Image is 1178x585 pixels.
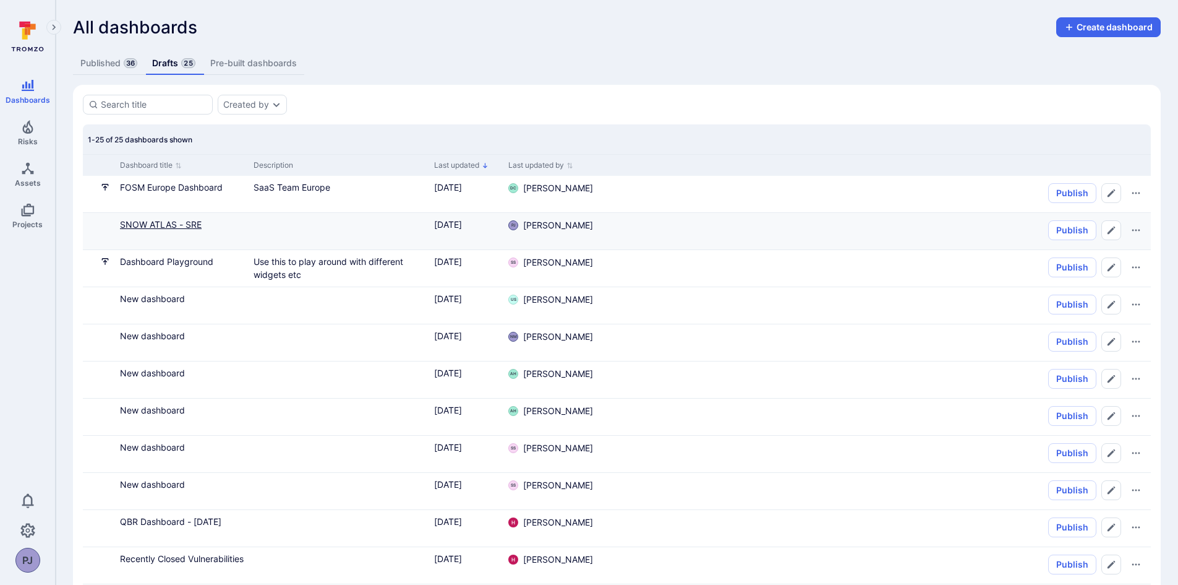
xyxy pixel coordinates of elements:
[508,480,518,490] div: Sooraj Sudevan
[523,516,593,529] span: [PERSON_NAME]
[101,98,207,111] input: Search title
[1126,369,1146,389] button: Row actions menu
[73,17,197,37] span: All dashboards
[1126,406,1146,426] button: Row actions menu
[83,287,115,324] div: Cell for icons
[1126,443,1146,463] button: Row actions menu
[145,52,202,75] a: Drafts
[503,510,608,547] div: Cell for Last updated by
[508,555,518,565] img: ACg8ocKzQzwPSwOZT_k9C736TfcBpCStqIZdMR9gXOhJgTaH9y_tsw=s96-c
[115,510,249,547] div: Cell for Dashboard title
[124,58,137,68] span: 36
[1101,295,1121,314] button: Edit dashboard
[1126,183,1146,203] button: Row actions menu
[88,135,192,144] span: 1-25 of 25 dashboards shown
[1101,332,1121,352] button: Edit dashboard
[608,510,1151,547] div: Cell for
[1048,183,1096,203] button: Publish
[83,473,115,509] div: Cell for icons
[1056,17,1161,37] button: Create dashboard menu
[429,250,503,287] div: Cell for Last updated
[1126,518,1146,537] button: Row actions menu
[434,182,462,193] span: [DATE]
[429,436,503,472] div: Cell for Last updated
[120,219,202,230] a: SNOW ATLAS - SRE
[608,399,1151,435] div: Cell for
[115,324,249,361] div: Cell for Dashboard title
[83,436,115,472] div: Cell for icons
[503,399,608,435] div: Cell for Last updated by
[120,256,213,267] a: Dashboard Playground
[1101,258,1121,277] button: Edit dashboard
[434,331,462,341] span: [DATE]
[523,256,593,269] span: [PERSON_NAME]
[115,473,249,509] div: Cell for Dashboard title
[523,331,593,343] span: [PERSON_NAME]
[83,510,115,547] div: Cell for icons
[249,362,429,398] div: Cell for Description
[15,178,41,188] span: Assets
[508,182,593,194] a: DC[PERSON_NAME]
[120,160,182,170] button: Sort by Dashboard title
[18,137,38,146] span: Risks
[434,442,462,453] span: [DATE]
[115,362,249,398] div: Cell for Dashboard title
[482,159,489,172] p: Sorted by: Alphabetically (Z-A)
[120,182,223,193] a: FOSM Europe Dashboard
[608,176,1151,212] div: Cell for
[523,442,593,454] span: [PERSON_NAME]
[249,287,429,324] div: Cell for Description
[508,442,593,454] a: SS[PERSON_NAME]
[249,324,429,361] div: Cell for Description
[503,176,608,212] div: Cell for Last updated by
[249,436,429,472] div: Cell for Description
[83,547,115,584] div: Cell for icons
[429,510,503,547] div: Cell for Last updated
[115,287,249,324] div: Cell for Dashboard title
[429,399,503,435] div: Cell for Last updated
[223,100,269,110] button: Created by
[434,256,462,267] span: [DATE]
[429,176,503,212] div: Cell for Last updated
[508,293,593,306] a: US[PERSON_NAME]
[429,287,503,324] div: Cell for Last updated
[523,293,593,306] span: [PERSON_NAME]
[503,362,608,398] div: Cell for Last updated by
[254,255,424,281] div: Use this to play around with different widgets etc
[1048,443,1096,463] button: Publish
[608,362,1151,398] div: Cell for
[508,405,593,417] a: AH[PERSON_NAME]
[434,293,462,304] span: [DATE]
[120,331,185,341] a: New dashboard
[508,220,518,230] div: Pradumn Jha
[503,473,608,509] div: Cell for Last updated by
[249,250,429,287] div: Cell for Description
[46,20,61,35] button: Expand navigation menu
[434,160,489,170] button: Sort by Last updated
[523,219,593,232] span: [PERSON_NAME]
[508,479,593,492] a: SS[PERSON_NAME]
[1101,183,1121,203] button: Edit dashboard
[115,213,249,249] div: Cell for Dashboard title
[429,213,503,249] div: Cell for Last updated
[508,332,518,342] div: Niranjan Manchambottla
[508,160,573,170] button: Sort by Last updated by
[1048,480,1096,500] button: Publish
[120,442,185,453] a: New dashboard
[249,473,429,509] div: Cell for Description
[1126,258,1146,277] button: Row actions menu
[503,547,608,584] div: Cell for Last updated by
[429,324,503,361] div: Cell for Last updated
[508,295,518,305] div: Upendra Singh
[1048,295,1096,314] button: Publish
[508,406,518,416] div: Andy Hsu
[508,256,593,269] a: SS[PERSON_NAME]
[503,287,608,324] div: Cell for Last updated by
[15,548,40,573] div: Pradumn Jha
[508,518,518,527] img: ACg8ocKzQzwPSwOZT_k9C736TfcBpCStqIZdMR9gXOhJgTaH9y_tsw=s96-c
[1126,555,1146,574] button: Row actions menu
[434,405,462,415] span: [DATE]
[503,250,608,287] div: Cell for Last updated by
[249,213,429,249] div: Cell for Description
